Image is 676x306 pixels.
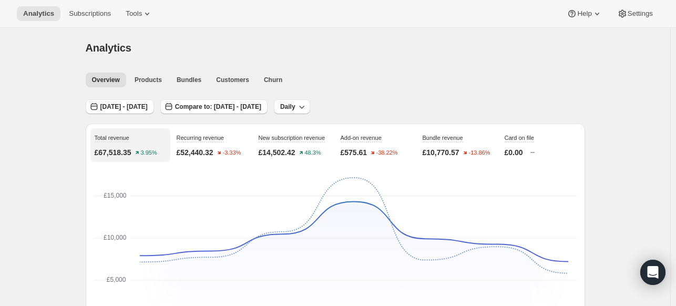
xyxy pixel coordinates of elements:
[274,99,310,114] button: Daily
[69,9,111,18] span: Subscriptions
[135,76,162,84] span: Products
[23,9,54,18] span: Analytics
[577,9,591,18] span: Help
[376,150,398,156] text: -38.22%
[264,76,282,84] span: Churn
[177,135,224,141] span: Recurring revenue
[304,150,321,156] text: 48.3%
[17,6,60,21] button: Analytics
[86,42,131,54] span: Analytics
[177,76,201,84] span: Bundles
[104,234,127,241] text: £10,000
[423,135,463,141] span: Bundle revenue
[640,260,665,285] div: Open Intercom Messenger
[505,135,534,141] span: Card on file
[259,135,325,141] span: New subscription revenue
[341,147,367,158] p: £575.61
[341,135,382,141] span: Add-on revenue
[95,135,129,141] span: Total revenue
[505,147,523,158] p: £0.00
[611,6,659,21] button: Settings
[106,276,126,283] text: £5,000
[222,150,241,156] text: -3.33%
[175,103,261,111] span: Compare to: [DATE] - [DATE]
[468,150,490,156] text: -13.86%
[63,6,117,21] button: Subscriptions
[177,147,213,158] p: £52,440.32
[216,76,249,84] span: Customers
[423,147,459,158] p: £10,770.57
[95,147,131,158] p: £67,518.35
[280,103,295,111] span: Daily
[86,99,154,114] button: [DATE] - [DATE]
[140,150,157,156] text: 3.95%
[126,9,142,18] span: Tools
[104,192,127,199] text: £15,000
[628,9,653,18] span: Settings
[160,99,268,114] button: Compare to: [DATE] - [DATE]
[100,103,148,111] span: [DATE] - [DATE]
[119,6,159,21] button: Tools
[92,76,120,84] span: Overview
[560,6,608,21] button: Help
[259,147,295,158] p: £14,502.42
